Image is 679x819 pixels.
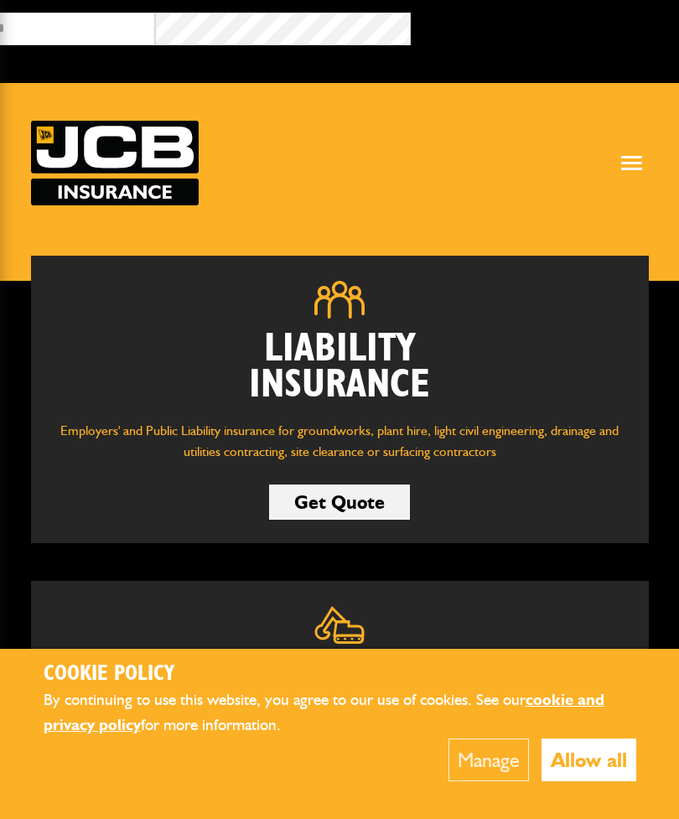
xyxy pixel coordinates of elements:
[44,661,636,687] h2: Cookie Policy
[56,331,624,403] h2: Liability Insurance
[31,121,199,205] img: JCB Insurance Services logo
[269,485,410,520] a: Get Quote
[44,687,636,739] p: By continuing to use this website, you agree to our use of cookies. See our for more information.
[56,420,624,463] p: Employers' and Public Liability insurance for groundworks, plant hire, light civil engineering, d...
[31,121,199,205] a: JCB Insurance Services
[411,13,666,39] button: Broker Login
[448,739,529,781] button: Manage
[542,739,636,781] button: Allow all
